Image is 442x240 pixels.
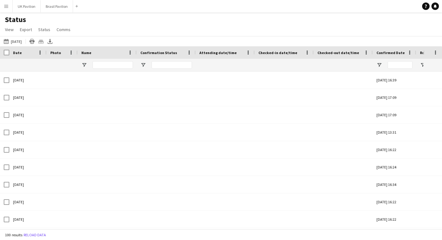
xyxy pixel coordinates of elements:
span: Photo [50,50,61,55]
button: Open Filter Menu [420,62,426,68]
input: Confirmation Status Filter Input [152,61,192,69]
div: [DATE] 17:09 [373,89,416,106]
div: [DATE] [9,159,47,176]
button: Reload data [22,232,47,238]
div: [DATE] 16:22 [373,193,416,210]
input: Name Filter Input [93,61,133,69]
div: [DATE] 17:09 [373,106,416,123]
span: Date [13,50,22,55]
span: Comms [57,27,71,32]
a: Status [36,25,53,34]
a: Comms [54,25,73,34]
button: Open Filter Menu [81,62,87,68]
div: [DATE] 16:22 [373,211,416,228]
button: Open Filter Menu [140,62,146,68]
app-action-btn: Crew files as ZIP [37,38,45,45]
div: [DATE] 16:22 [373,141,416,158]
div: [DATE] 13:31 [373,124,416,141]
div: [DATE] [9,89,47,106]
div: [DATE] [9,72,47,89]
span: Name [81,50,91,55]
button: Open Filter Menu [376,62,382,68]
button: UK Pavilion [13,0,41,12]
span: Confirmation Status [140,50,177,55]
app-action-btn: Export XLSX [46,38,54,45]
span: View [5,27,14,32]
div: [DATE] [9,141,47,158]
span: Confirmed Date [376,50,405,55]
app-action-btn: Print [28,38,36,45]
span: Status [38,27,50,32]
a: View [2,25,16,34]
input: Confirmed Date Filter Input [388,61,412,69]
div: [DATE] [9,124,47,141]
div: [DATE] 16:39 [373,72,416,89]
span: Export [20,27,32,32]
span: Checked-in date/time [258,50,297,55]
div: [DATE] [9,176,47,193]
div: [DATE] 16:24 [373,159,416,176]
div: [DATE] [9,106,47,123]
div: [DATE] [9,193,47,210]
button: Brasil Pavilion [41,0,73,12]
span: Checked-out date/time [317,50,359,55]
a: Export [17,25,34,34]
div: [DATE] [9,211,47,228]
button: [DATE] [2,38,23,45]
span: Attending date/time [199,50,237,55]
span: Role Status [420,50,440,55]
div: [DATE] 16:34 [373,176,416,193]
